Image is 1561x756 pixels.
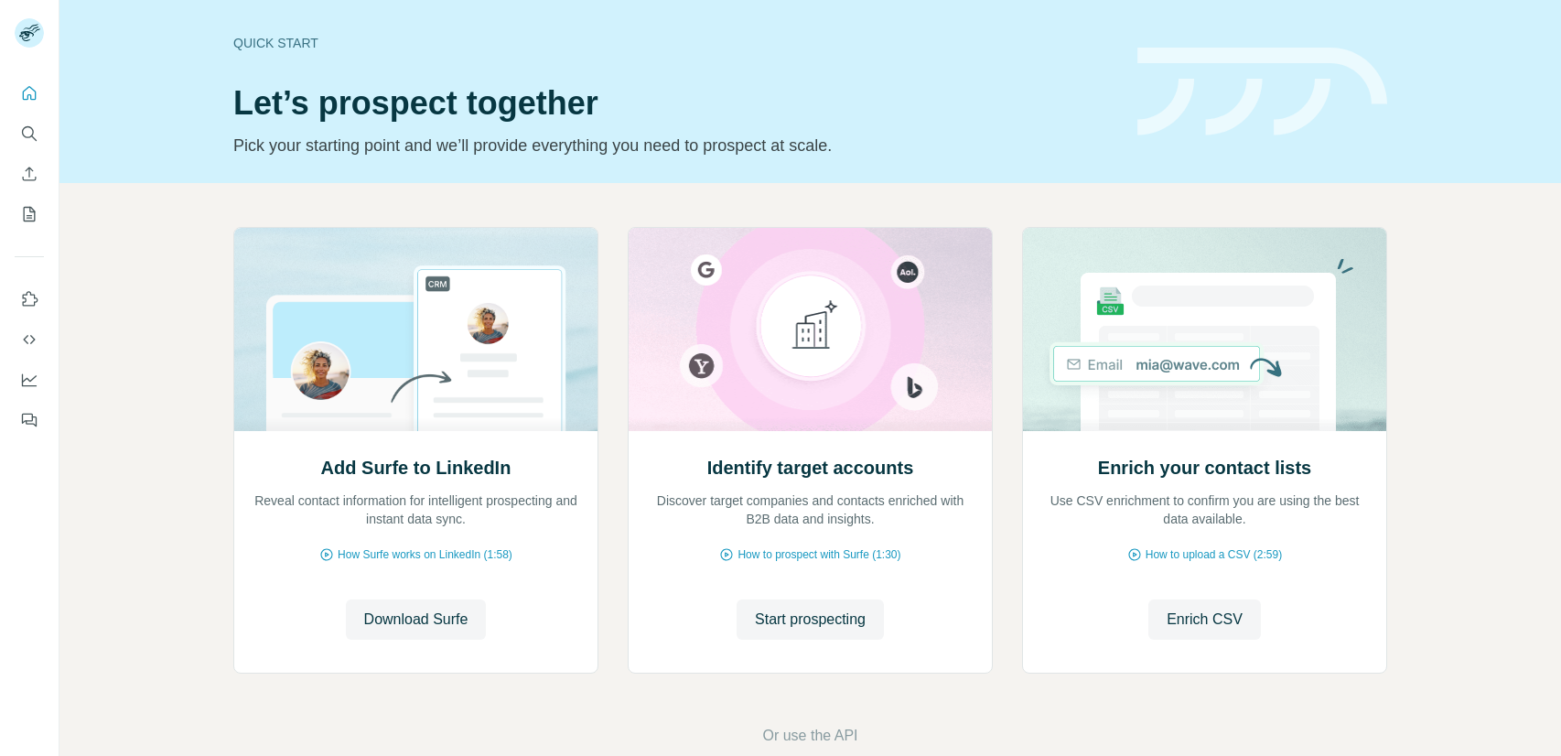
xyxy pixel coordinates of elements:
[233,85,1115,122] h1: Let’s prospect together
[321,455,511,481] h2: Add Surfe to LinkedIn
[1146,546,1282,563] span: How to upload a CSV (2:59)
[647,491,974,528] p: Discover target companies and contacts enriched with B2B data and insights.
[1148,599,1261,640] button: Enrich CSV
[1022,228,1387,431] img: Enrich your contact lists
[755,609,866,631] span: Start prospecting
[628,228,993,431] img: Identify target accounts
[233,34,1115,52] div: Quick start
[15,283,44,316] button: Use Surfe on LinkedIn
[707,455,914,481] h2: Identify target accounts
[762,725,857,747] button: Or use the API
[15,77,44,110] button: Quick start
[1137,48,1387,136] img: banner
[15,323,44,356] button: Use Surfe API
[15,404,44,437] button: Feedback
[15,157,44,190] button: Enrich CSV
[346,599,487,640] button: Download Surfe
[338,546,512,563] span: How Surfe works on LinkedIn (1:58)
[1041,491,1368,528] p: Use CSV enrichment to confirm you are using the best data available.
[233,228,598,431] img: Add Surfe to LinkedIn
[737,546,900,563] span: How to prospect with Surfe (1:30)
[15,363,44,396] button: Dashboard
[15,198,44,231] button: My lists
[737,599,884,640] button: Start prospecting
[233,133,1115,158] p: Pick your starting point and we’ll provide everything you need to prospect at scale.
[15,117,44,150] button: Search
[364,609,468,631] span: Download Surfe
[1098,455,1311,481] h2: Enrich your contact lists
[253,491,579,528] p: Reveal contact information for intelligent prospecting and instant data sync.
[1167,609,1243,631] span: Enrich CSV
